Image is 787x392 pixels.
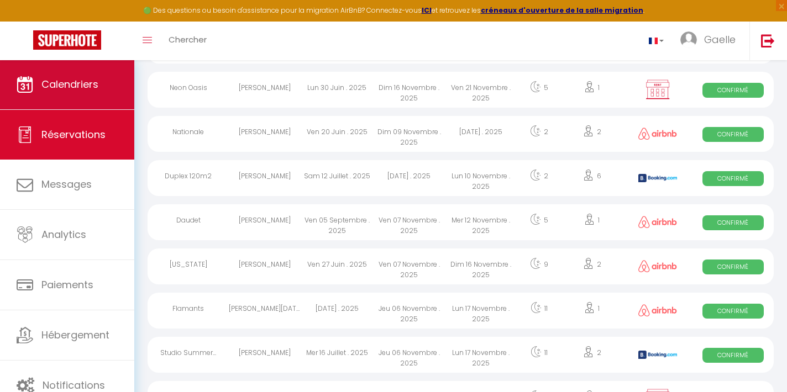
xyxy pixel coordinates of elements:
[169,34,207,45] span: Chercher
[704,33,736,46] span: Gaelle
[43,378,105,392] span: Notifications
[481,6,643,15] a: créneaux d'ouverture de la salle migration
[41,77,98,91] span: Calendriers
[41,328,109,342] span: Hébergement
[672,22,749,60] a: ... Gaelle
[680,31,697,48] img: ...
[761,34,775,47] img: logout
[9,4,42,38] button: Ouvrir le widget de chat LiveChat
[41,278,93,292] span: Paiements
[41,227,86,241] span: Analytics
[160,22,215,60] a: Chercher
[422,6,432,15] a: ICI
[41,177,92,191] span: Messages
[41,128,106,141] span: Réservations
[33,30,101,50] img: Super Booking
